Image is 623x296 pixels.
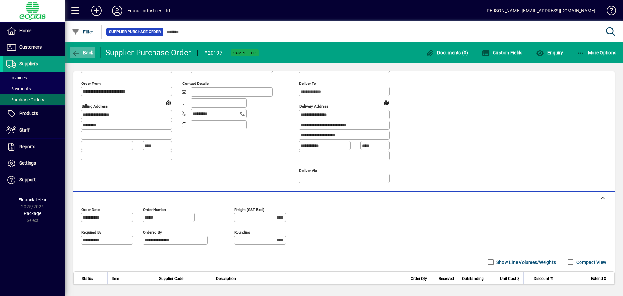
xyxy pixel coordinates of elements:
[3,23,65,39] a: Home
[3,72,65,83] a: Invoices
[234,207,264,212] mat-label: Freight (GST excl)
[3,172,65,188] a: Support
[107,5,128,17] button: Profile
[462,275,484,282] span: Outstanding
[3,122,65,138] a: Staff
[143,230,162,234] mat-label: Ordered by
[234,230,250,234] mat-label: Rounding
[495,259,556,265] label: Show Line Volumes/Weights
[233,51,256,55] span: Completed
[81,207,100,212] mat-label: Order date
[19,111,38,116] span: Products
[163,97,174,108] a: View on map
[426,50,468,55] span: Documents (0)
[24,211,41,216] span: Package
[18,197,47,202] span: Financial Year
[439,275,454,282] span: Received
[591,275,606,282] span: Extend $
[575,47,618,58] button: More Options
[70,47,95,58] button: Back
[19,28,31,33] span: Home
[6,75,27,80] span: Invoices
[6,97,44,102] span: Purchase Orders
[19,144,35,149] span: Reports
[72,50,93,55] span: Back
[381,97,391,108] a: View on map
[424,47,470,58] button: Documents (0)
[70,26,95,38] button: Filter
[216,275,236,282] span: Description
[81,81,101,86] mat-label: Order from
[3,39,65,56] a: Customers
[536,50,563,55] span: Enquiry
[159,275,183,282] span: Supplier Code
[577,50,617,55] span: More Options
[500,275,519,282] span: Unit Cost $
[105,47,191,58] div: Supplier Purchase Order
[81,230,101,234] mat-label: Required by
[411,275,427,282] span: Order Qty
[534,275,553,282] span: Discount %
[65,47,101,58] app-page-header-button: Back
[19,127,30,133] span: Staff
[3,139,65,155] a: Reports
[3,94,65,105] a: Purchase Orders
[480,47,524,58] button: Custom Fields
[575,259,606,265] label: Compact View
[72,29,93,34] span: Filter
[6,86,31,91] span: Payments
[299,81,316,86] mat-label: Deliver To
[485,6,595,16] div: [PERSON_NAME] [EMAIL_ADDRESS][DOMAIN_NAME]
[82,275,93,282] span: Status
[19,177,36,182] span: Support
[3,155,65,172] a: Settings
[86,5,107,17] button: Add
[112,275,119,282] span: Item
[19,61,38,66] span: Suppliers
[19,45,42,50] span: Customers
[109,29,161,35] span: Supplier Purchase Order
[204,48,223,58] div: #20197
[299,168,317,173] mat-label: Deliver via
[128,6,170,16] div: Equus Industries Ltd
[602,1,615,22] a: Knowledge Base
[143,207,166,212] mat-label: Order number
[482,50,523,55] span: Custom Fields
[3,83,65,94] a: Payments
[19,161,36,166] span: Settings
[534,47,565,58] button: Enquiry
[3,106,65,122] a: Products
